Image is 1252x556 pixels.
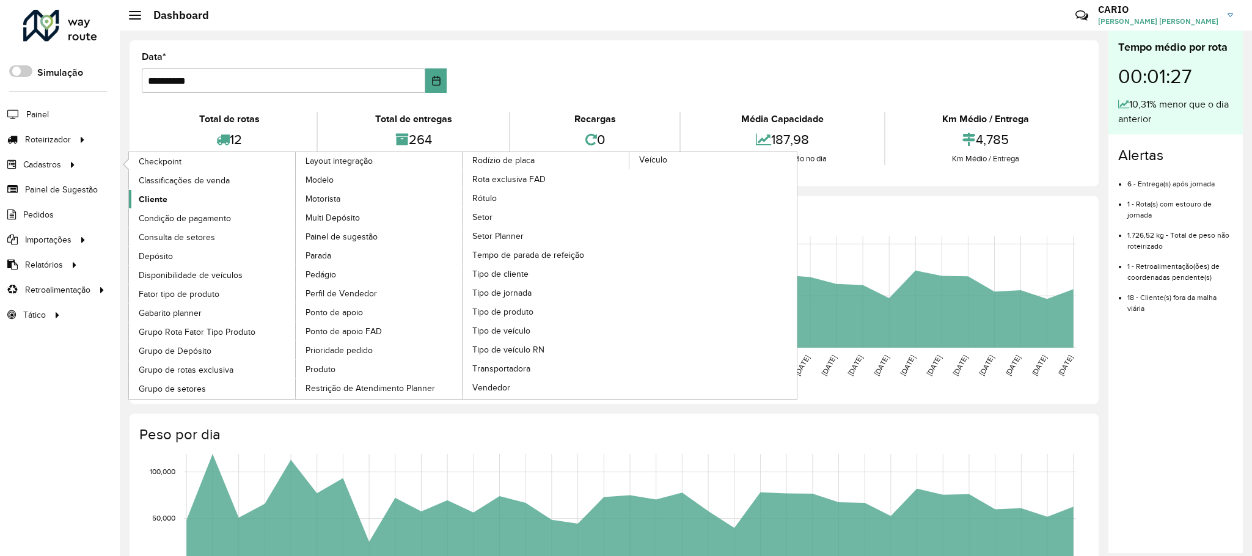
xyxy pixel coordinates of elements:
[296,189,463,208] a: Motorista
[306,155,373,167] span: Layout integração
[951,354,969,377] text: [DATE]
[37,65,83,80] label: Simulação
[139,155,181,168] span: Checkpoint
[296,246,463,265] a: Parada
[129,152,296,170] a: Checkpoint
[1069,2,1095,29] a: Contato Rápido
[306,211,360,224] span: Multi Depósito
[513,126,676,153] div: 0
[129,171,296,189] a: Classificações de venda
[463,359,630,378] a: Transportadora
[23,208,54,221] span: Pedidos
[139,426,1086,444] h4: Peso por dia
[1127,169,1233,189] li: 6 - Entrega(s) após jornada
[139,345,211,357] span: Grupo de Depósito
[321,112,506,126] div: Total de entregas
[26,108,49,121] span: Painel
[1127,221,1233,252] li: 1.726,52 kg - Total de peso não roteirizado
[425,68,447,93] button: Choose Date
[463,283,630,302] a: Tipo de jornada
[463,208,630,226] a: Setor
[23,158,61,171] span: Cadastros
[25,183,98,196] span: Painel de Sugestão
[129,342,296,360] a: Grupo de Depósito
[306,363,335,376] span: Produto
[899,354,917,377] text: [DATE]
[472,211,492,224] span: Setor
[152,514,175,522] text: 50,000
[139,231,215,244] span: Consulta de setores
[296,284,463,302] a: Perfil de Vendedor
[1004,354,1022,377] text: [DATE]
[306,249,331,262] span: Parada
[472,362,530,375] span: Transportadora
[129,209,296,227] a: Condição de pagamento
[129,228,296,246] a: Consulta de setores
[472,192,497,205] span: Rótulo
[793,354,811,377] text: [DATE]
[978,354,995,377] text: [DATE]
[139,288,219,301] span: Fator tipo de produto
[1098,4,1218,15] h3: CARIO
[463,265,630,283] a: Tipo de cliente
[472,324,530,337] span: Tipo de veículo
[306,192,340,205] span: Motorista
[129,285,296,303] a: Fator tipo de produto
[25,283,90,296] span: Retroalimentação
[472,287,532,299] span: Tipo de jornada
[684,112,881,126] div: Média Capacidade
[142,49,166,64] label: Data
[929,4,1057,37] div: Críticas? Dúvidas? Elogios? Sugestões? Entre em contato conosco!
[129,152,463,399] a: Layout integração
[306,382,435,395] span: Restrição de Atendimento Planner
[296,170,463,189] a: Modelo
[139,326,255,338] span: Grupo Rota Fator Tipo Produto
[296,265,463,283] a: Pedágio
[463,189,630,207] a: Rótulo
[145,112,313,126] div: Total de rotas
[472,305,533,318] span: Tipo de produto
[139,307,202,320] span: Gabarito planner
[296,208,463,227] a: Multi Depósito
[139,364,233,376] span: Grupo de rotas exclusiva
[141,9,209,22] h2: Dashboard
[513,112,676,126] div: Recargas
[296,227,463,246] a: Painel de sugestão
[129,304,296,322] a: Gabarito planner
[129,247,296,265] a: Depósito
[820,354,838,377] text: [DATE]
[1118,39,1233,56] div: Tempo médio por rota
[472,268,529,280] span: Tipo de cliente
[873,354,890,377] text: [DATE]
[472,343,544,356] span: Tipo de veículo RN
[129,190,296,208] a: Cliente
[150,467,175,475] text: 100,000
[463,246,630,264] a: Tempo de parada de refeição
[1127,252,1233,283] li: 1 - Retroalimentação(ões) de coordenadas pendente(s)
[306,287,377,300] span: Perfil de Vendedor
[25,133,71,146] span: Roteirizador
[472,249,584,262] span: Tempo de parada de refeição
[139,382,206,395] span: Grupo de setores
[472,173,546,186] span: Rota exclusiva FAD
[129,266,296,284] a: Disponibilidade de veículos
[296,341,463,359] a: Prioridade pedido
[23,309,46,321] span: Tático
[846,354,864,377] text: [DATE]
[1118,147,1233,164] h4: Alertas
[296,152,630,399] a: Rodízio de placa
[925,354,943,377] text: [DATE]
[25,233,71,246] span: Importações
[1030,354,1048,377] text: [DATE]
[145,126,313,153] div: 12
[296,322,463,340] a: Ponto de apoio FAD
[463,170,630,188] a: Rota exclusiva FAD
[463,340,630,359] a: Tipo de veículo RN
[139,174,230,187] span: Classificações de venda
[129,323,296,341] a: Grupo Rota Fator Tipo Produto
[306,174,334,186] span: Modelo
[1118,56,1233,97] div: 00:01:27
[139,193,167,206] span: Cliente
[139,212,231,225] span: Condição de pagamento
[321,126,506,153] div: 264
